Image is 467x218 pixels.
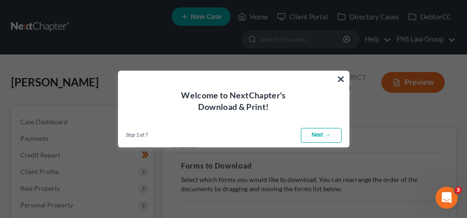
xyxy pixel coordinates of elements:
[301,128,342,143] a: Next →
[436,187,458,209] iframe: Intercom live chat
[455,187,462,194] span: 3
[126,131,148,139] span: Step 1 of 7
[336,72,345,86] button: ×
[130,90,338,113] h4: Welcome to NextChapter's Download & Print!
